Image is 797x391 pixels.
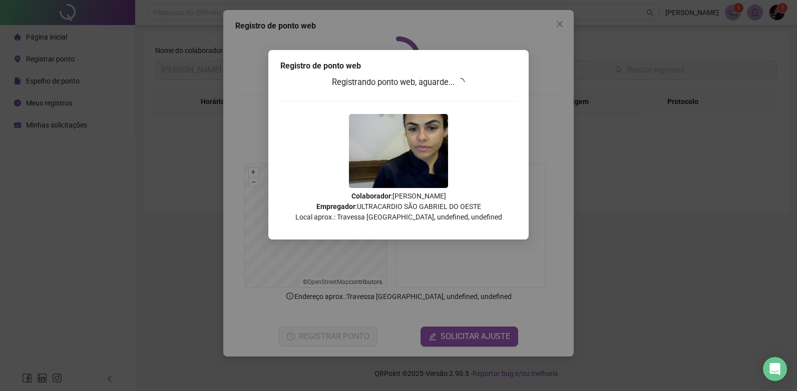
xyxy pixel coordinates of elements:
[280,60,517,72] div: Registro de ponto web
[280,76,517,89] h3: Registrando ponto web, aguarde...
[349,114,448,188] img: Z
[456,77,465,86] span: loading
[763,357,787,381] div: Open Intercom Messenger
[351,192,391,200] strong: Colaborador
[280,191,517,222] p: : [PERSON_NAME] : ULTRACARDIO SÃO GABRIEL DO OESTE Local aprox.: Travessa [GEOGRAPHIC_DATA], unde...
[316,202,355,210] strong: Empregador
